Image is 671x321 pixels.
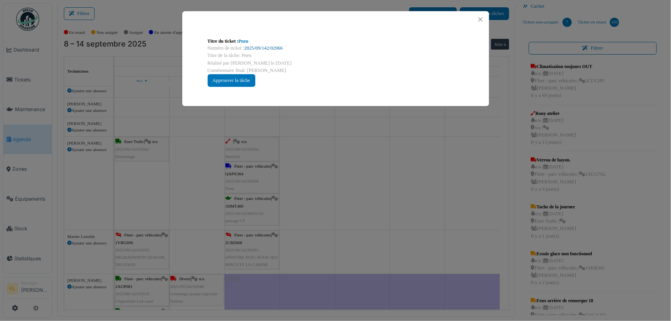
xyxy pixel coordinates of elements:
div: Numéro de ticket : [208,45,464,52]
button: Close [475,14,486,25]
div: Approuver la tâche [208,74,255,87]
div: Réalisé par [PERSON_NAME] le [DATE] [208,60,464,67]
div: Commentaire final: [PERSON_NAME] [208,67,464,74]
a: 2025/09/142/02066 [244,45,283,51]
div: Titre du ticket : [208,38,464,45]
div: Titre de la tâche: Pneu [208,52,464,59]
a: Pneu [238,38,248,44]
